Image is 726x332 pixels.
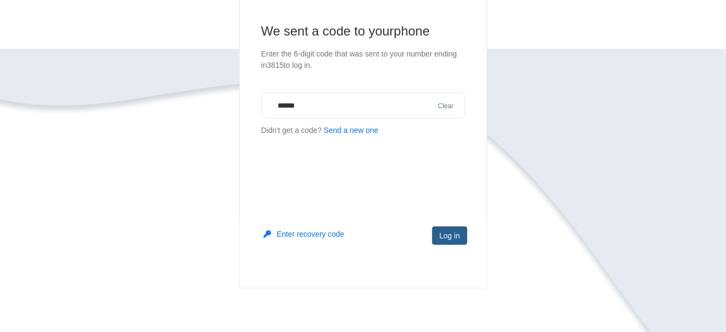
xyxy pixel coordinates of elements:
button: Enter recovery code [264,229,344,239]
p: Enter the 6-digit code that was sent to your number ending in 3815 to log in. [261,48,465,71]
h1: We sent a code to your phone [261,23,465,40]
p: Didn't get a code? [261,125,465,136]
button: Log in [432,227,467,245]
button: Clear [435,101,457,111]
button: Send a new one [324,125,378,136]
